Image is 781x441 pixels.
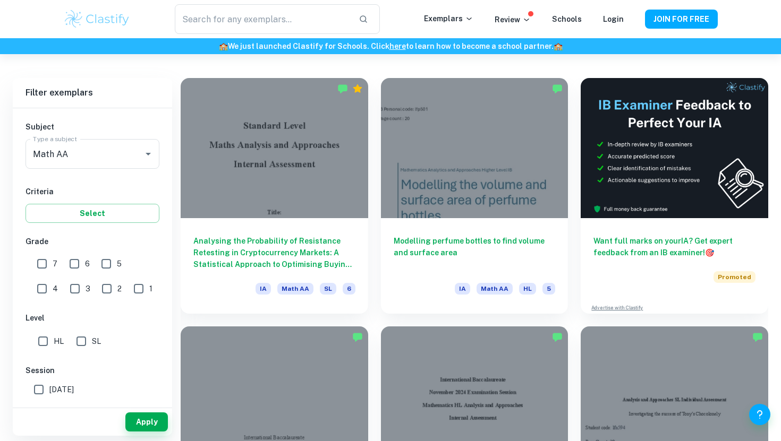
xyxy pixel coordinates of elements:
span: 3 [86,283,90,295]
span: IA [256,283,271,295]
h6: Modelling perfume bottles to find volume and surface area [394,235,556,270]
h6: Subject [26,121,159,133]
img: Thumbnail [581,78,768,218]
span: 1 [149,283,152,295]
span: Promoted [714,271,755,283]
a: Advertise with Clastify [591,304,643,312]
span: SL [92,335,101,347]
img: Marked [337,83,348,94]
label: Type a subject [33,134,77,143]
p: Exemplars [424,13,473,24]
span: Math AA [277,283,313,295]
span: Math AA [477,283,513,295]
button: Open [141,146,156,161]
span: 4 [53,283,58,295]
h6: Grade [26,236,159,247]
input: Search for any exemplars... [175,4,350,34]
div: Premium [352,83,363,94]
p: Review [495,14,531,25]
img: Marked [552,83,563,94]
button: Help and Feedback [749,404,770,425]
a: here [389,42,406,50]
a: Schools [552,15,582,23]
span: 2 [117,283,122,295]
span: 5 [117,258,122,270]
h6: Session [26,365,159,376]
span: SL [320,283,336,295]
a: Modelling perfume bottles to find volume and surface areaIAMath AAHL5 [381,78,568,314]
h6: Level [26,312,159,324]
button: JOIN FOR FREE [645,10,718,29]
span: 5 [542,283,555,295]
a: Login [603,15,624,23]
button: Select [26,204,159,223]
span: 🏫 [554,42,563,50]
img: Clastify logo [63,8,131,30]
img: Marked [552,332,563,342]
span: HL [519,283,536,295]
h6: Analysing the Probability of Resistance Retesting in Cryptocurrency Markets: A Statistical Approa... [193,235,355,270]
img: Marked [752,332,763,342]
span: 6 [85,258,90,270]
img: Marked [352,332,363,342]
h6: Want full marks on your IA ? Get expert feedback from an IB examiner! [593,235,755,258]
span: 🎯 [705,248,714,257]
span: HL [54,335,64,347]
h6: Criteria [26,186,159,197]
span: [DATE] [49,384,74,395]
a: Analysing the Probability of Resistance Retesting in Cryptocurrency Markets: A Statistical Approa... [181,78,368,314]
span: 7 [53,258,57,270]
span: 🏫 [219,42,228,50]
h6: We just launched Clastify for Schools. Click to learn how to become a school partner. [2,40,779,52]
h6: Filter exemplars [13,78,172,108]
span: IA [455,283,470,295]
a: Want full marks on yourIA? Get expert feedback from an IB examiner!PromotedAdvertise with Clastify [581,78,768,314]
span: 6 [343,283,355,295]
button: Apply [125,412,168,431]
